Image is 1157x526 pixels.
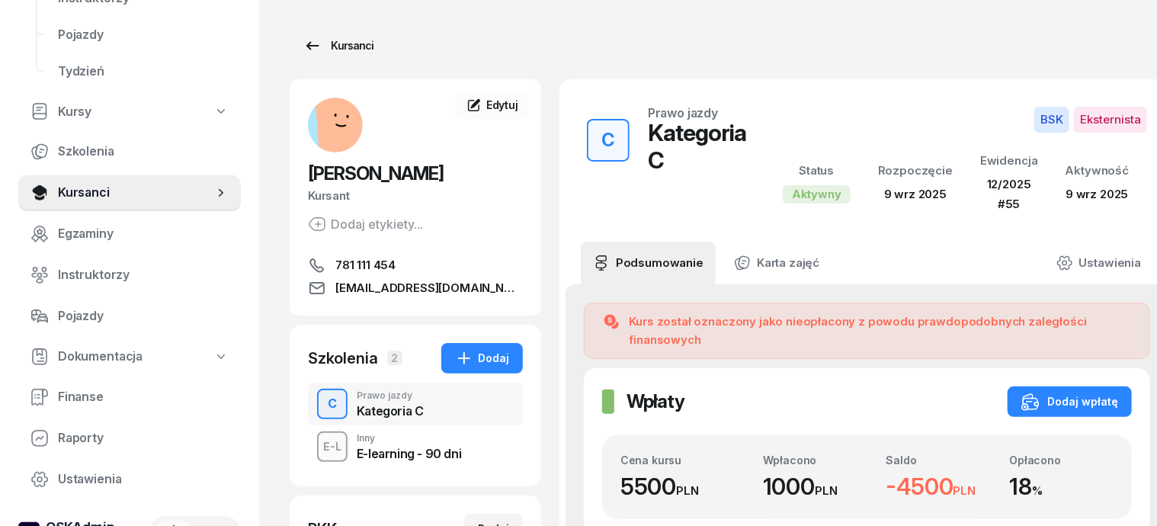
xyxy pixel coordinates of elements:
[335,256,396,274] span: 781 111 454
[308,279,523,297] a: [EMAIL_ADDRESS][DOMAIN_NAME]
[763,454,867,467] div: Wpłacono
[815,483,838,498] small: PLN
[878,161,953,181] div: Rozpoczęcie
[18,175,241,211] a: Kursanci
[357,405,424,417] div: Kategoria C
[308,348,378,369] div: Szkolenia
[58,102,91,122] span: Kursy
[58,347,143,367] span: Dokumentacja
[953,483,976,498] small: PLN
[18,298,241,335] a: Pojazdy
[58,142,229,162] span: Szkolenia
[676,483,699,498] small: PLN
[722,242,832,284] a: Karta zajęć
[317,437,348,456] div: E-L
[46,17,241,53] a: Pojazdy
[308,186,523,206] div: Kursant
[783,161,851,181] div: Status
[455,349,509,367] div: Dodaj
[886,473,991,501] div: -4500
[1009,473,1114,501] div: 18
[58,224,229,244] span: Egzaminy
[456,91,529,119] a: Edytuj
[335,279,523,297] span: [EMAIL_ADDRESS][DOMAIN_NAME]
[441,343,523,374] button: Dodaj
[18,216,241,252] a: Egzaminy
[18,133,241,170] a: Szkolenia
[1034,107,1147,133] button: BSKEksternista
[58,387,229,407] span: Finanse
[1009,454,1114,467] div: Opłacono
[58,62,229,82] span: Tydzień
[18,257,241,293] a: Instruktorzy
[308,215,423,233] button: Dodaj etykiety...
[58,265,229,285] span: Instruktorzy
[18,461,241,498] a: Ustawienia
[387,351,402,366] span: 2
[648,107,718,119] div: Prawo jazdy
[595,125,621,156] div: C
[58,25,229,45] span: Pojazdy
[357,434,461,443] div: Inny
[987,177,1031,211] span: 12/2025 #55
[1021,393,1118,411] div: Dodaj wpłatę
[303,37,373,55] div: Kursanci
[486,98,518,111] span: Edytuj
[581,242,716,284] a: Podsumowanie
[1066,161,1130,181] div: Aktywność
[620,454,744,467] div: Cena kursu
[18,95,241,130] a: Kursy
[763,473,867,501] div: 1000
[648,119,746,174] div: Kategoria C
[290,30,387,61] a: Kursanci
[1066,184,1130,204] div: 9 wrz 2025
[58,428,229,448] span: Raporty
[783,185,851,204] div: Aktywny
[627,390,684,414] h2: Wpłaty
[1008,386,1132,417] button: Dodaj wpłatę
[18,379,241,415] a: Finanse
[18,339,241,374] a: Dokumentacja
[317,431,348,462] button: E-L
[630,313,1132,349] div: Kurs został oznaczony jako nieopłacony z powodu prawdopodobnych zaległości finansowych
[308,256,523,274] a: 781 111 454
[308,162,444,184] span: [PERSON_NAME]
[58,306,229,326] span: Pojazdy
[46,53,241,90] a: Tydzień
[884,187,947,201] span: 9 wrz 2025
[1044,242,1153,284] a: Ustawienia
[980,151,1038,171] div: Ewidencja
[322,391,343,417] div: C
[308,383,523,425] button: CPrawo jazdyKategoria C
[18,420,241,457] a: Raporty
[1074,107,1147,133] span: Eksternista
[58,183,213,203] span: Kursanci
[620,473,744,501] div: 5500
[357,391,424,400] div: Prawo jazdy
[308,425,523,468] button: E-LInnyE-learning - 90 dni
[317,389,348,419] button: C
[1034,107,1069,133] span: BSK
[587,119,630,162] button: C
[58,470,229,489] span: Ustawienia
[1032,483,1043,498] small: %
[357,447,461,460] div: E-learning - 90 dni
[886,454,991,467] div: Saldo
